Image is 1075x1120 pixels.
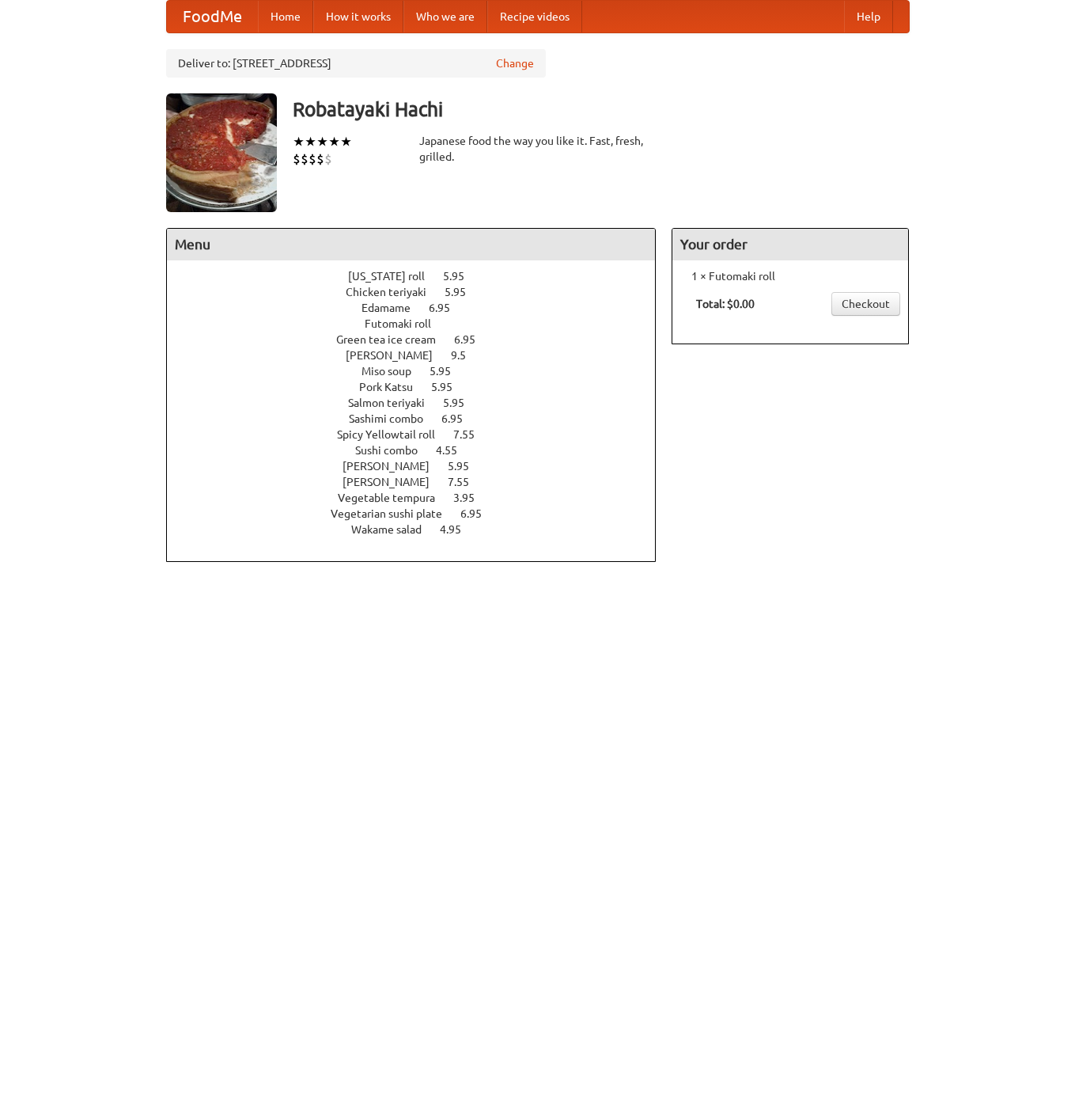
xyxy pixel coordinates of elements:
[831,292,900,316] a: Checkout
[453,492,490,504] span: 3.95
[359,381,482,393] a: Pork Katsu 5.95
[338,492,451,504] span: Vegetable tempura
[361,302,479,314] a: Edamame 6.95
[348,397,441,409] span: Salmon teriyaki
[337,428,451,441] span: Spicy Yellowtail roll
[331,507,458,520] span: Vegetarian sushi plate
[324,150,332,168] li: $
[258,1,313,32] a: Home
[336,333,505,346] a: Green tea ice cream 6.95
[672,229,908,260] h4: Your order
[448,476,485,488] span: 7.55
[167,1,258,32] a: FoodMe
[351,523,490,536] a: Wakame salad 4.95
[355,444,433,457] span: Sushi combo
[361,302,426,314] span: Edamame
[338,492,504,504] a: Vegetable tempura 3.95
[293,93,910,125] h3: Robatayaki Hachi
[166,93,277,212] img: angular.jpg
[403,1,487,32] a: Who we are
[441,412,479,425] span: 6.95
[293,150,301,168] li: $
[361,365,427,378] span: Miso soup
[496,55,534,71] a: Change
[313,1,403,32] a: How it works
[348,270,494,283] a: [US_STATE] roll 5.95
[308,150,316,168] li: $
[365,317,476,330] a: Futomaki roll
[305,133,316,150] li: ★
[337,428,504,441] a: Spicy Yellowtail roll 7.55
[445,286,482,298] span: 5.95
[440,523,477,536] span: 4.95
[436,444,473,457] span: 4.55
[365,317,447,330] span: Futomaki roll
[346,349,495,362] a: [PERSON_NAME] 9.5
[487,1,582,32] a: Recipe videos
[328,133,340,150] li: ★
[346,349,449,362] span: [PERSON_NAME]
[340,133,352,150] li: ★
[346,286,495,298] a: Chicken teriyaki 5.95
[336,333,452,346] span: Green tea ice cream
[443,397,480,409] span: 5.95
[166,49,546,78] div: Deliver to: [STREET_ADDRESS]
[443,270,480,283] span: 5.95
[844,1,893,32] a: Help
[348,397,494,409] a: Salmon teriyaki 5.95
[429,302,466,314] span: 6.95
[331,507,511,520] a: Vegetarian sushi plate 6.95
[454,333,491,346] span: 6.95
[460,507,498,520] span: 6.95
[696,298,755,310] b: Total: $0.00
[343,476,498,488] a: [PERSON_NAME] 7.55
[419,133,657,165] div: Japanese food the way you like it. Fast, fresh, grilled.
[451,349,482,362] span: 9.5
[355,444,486,457] a: Sushi combo 4.55
[359,381,429,393] span: Pork Katsu
[316,150,324,168] li: $
[316,133,328,150] li: ★
[301,150,308,168] li: $
[351,523,437,536] span: Wakame salad
[343,460,498,473] a: [PERSON_NAME] 5.95
[453,428,490,441] span: 7.55
[361,365,480,378] a: Miso soup 5.95
[349,412,439,425] span: Sashimi combo
[680,268,900,284] li: 1 × Futomaki roll
[343,476,445,488] span: [PERSON_NAME]
[167,229,656,260] h4: Menu
[349,412,492,425] a: Sashimi combo 6.95
[343,460,445,473] span: [PERSON_NAME]
[348,270,441,283] span: [US_STATE] roll
[346,286,442,298] span: Chicken teriyaki
[293,133,305,150] li: ★
[448,460,485,473] span: 5.95
[430,365,467,378] span: 5.95
[431,381,468,393] span: 5.95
